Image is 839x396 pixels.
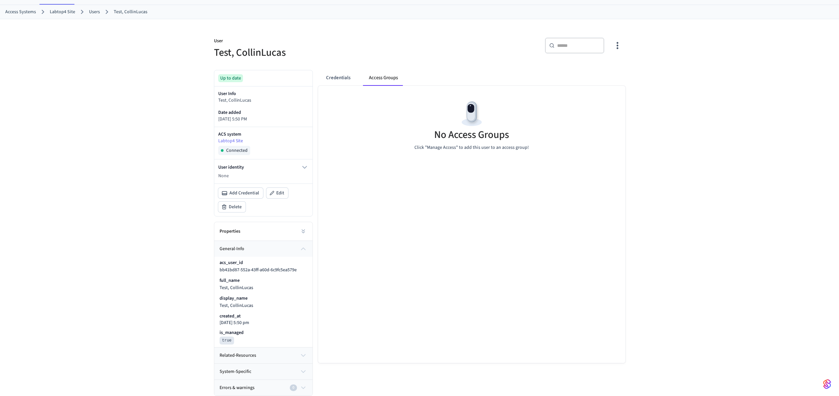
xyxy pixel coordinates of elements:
[220,259,243,266] p: acs_user_id
[214,241,313,257] button: general-info
[220,329,244,336] p: is_managed
[220,352,256,359] span: related-resources
[220,320,249,325] p: [DATE] 5:50 pm
[214,364,313,379] button: system-specific
[214,46,416,59] h5: Test, CollinLucas
[218,74,243,82] div: Up to date
[214,38,416,46] p: User
[218,116,309,123] p: [DATE] 5:50 PM
[218,202,246,212] button: Delete
[220,384,255,391] span: Errors & warnings
[220,337,234,345] pre: true
[220,313,241,319] p: created_at
[229,204,242,210] span: Delete
[218,188,263,198] button: Add Credential
[214,380,313,396] button: Errors & warnings0
[220,302,253,309] span: Test, CollinLucas
[226,147,248,154] span: Connected
[220,246,244,252] span: general-info
[220,277,240,284] p: full_name
[321,70,356,86] button: Credentials
[114,9,147,16] a: Test, CollinLucas
[5,9,36,16] a: Access Systems
[89,9,100,16] a: Users
[50,9,75,16] a: Labtop4 Site
[364,70,403,86] button: Access Groups
[823,379,831,389] img: SeamLogoGradient.69752ec5.svg
[220,368,251,375] span: system-specific
[218,173,309,180] p: None
[229,190,259,196] span: Add Credential
[218,131,309,138] p: ACS system
[434,128,509,142] h5: No Access Groups
[220,284,253,291] span: Test, CollinLucas
[214,257,313,347] div: general-info
[220,295,248,302] p: display_name
[220,267,297,273] span: bb41bd87-552a-43ff-a60d-6c9fc5ea579e
[276,190,284,196] span: Edit
[218,90,309,97] p: User Info
[414,144,529,151] p: Click "Manage Access" to add this user to an access group!
[218,138,309,145] a: Labtop4 Site
[218,163,309,171] button: User identity
[220,228,240,235] h2: Properties
[457,99,487,129] img: Devices Empty State
[290,384,297,391] div: 0
[214,347,313,363] button: related-resources
[266,188,288,198] button: Edit
[218,109,309,116] p: Date added
[218,97,309,104] p: Test, CollinLucas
